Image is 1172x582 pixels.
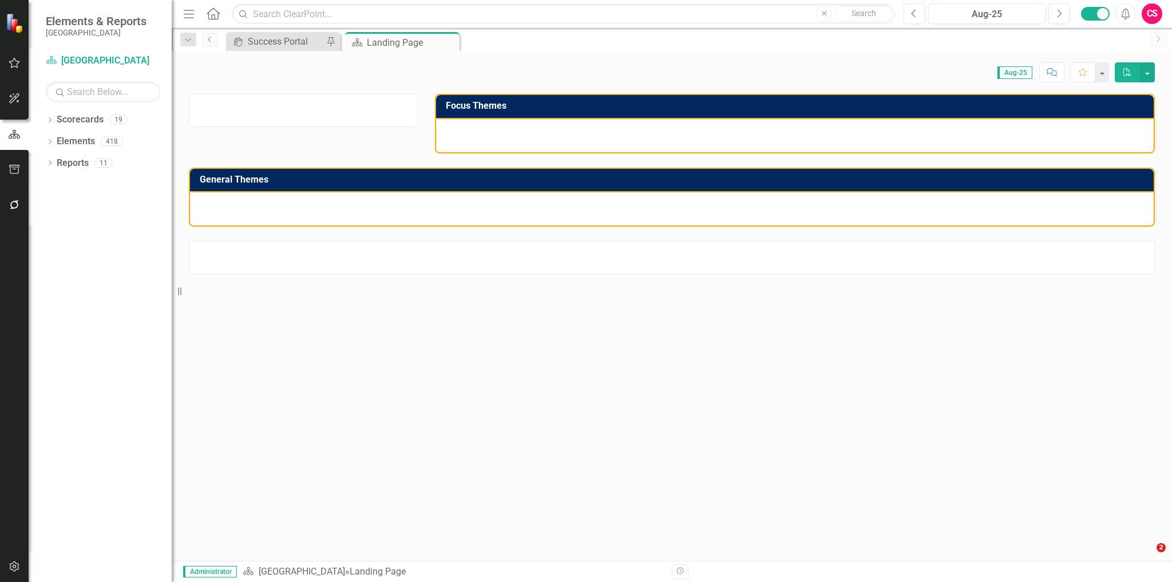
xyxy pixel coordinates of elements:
[232,4,895,24] input: Search ClearPoint...
[248,34,323,49] div: Success Portal
[57,157,89,170] a: Reports
[46,54,160,68] a: [GEOGRAPHIC_DATA]
[928,3,1046,24] button: Aug-25
[46,28,146,37] small: [GEOGRAPHIC_DATA]
[997,66,1032,79] span: Aug-25
[259,566,345,577] a: [GEOGRAPHIC_DATA]
[1142,3,1162,24] button: CS
[6,13,26,33] img: ClearPoint Strategy
[1157,543,1166,552] span: 2
[835,6,892,22] button: Search
[57,135,95,148] a: Elements
[367,35,457,50] div: Landing Page
[46,82,160,102] input: Search Below...
[932,7,1042,21] div: Aug-25
[94,158,113,168] div: 11
[852,9,876,18] span: Search
[446,101,1149,111] h3: Focus Themes
[229,34,323,49] a: Success Portal
[46,14,146,28] span: Elements & Reports
[243,565,663,579] div: »
[183,566,237,577] span: Administrator
[57,113,104,126] a: Scorecards
[200,175,1148,185] h3: General Themes
[1133,543,1161,571] iframe: Intercom live chat
[101,137,123,147] div: 418
[109,115,128,125] div: 19
[350,566,406,577] div: Landing Page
